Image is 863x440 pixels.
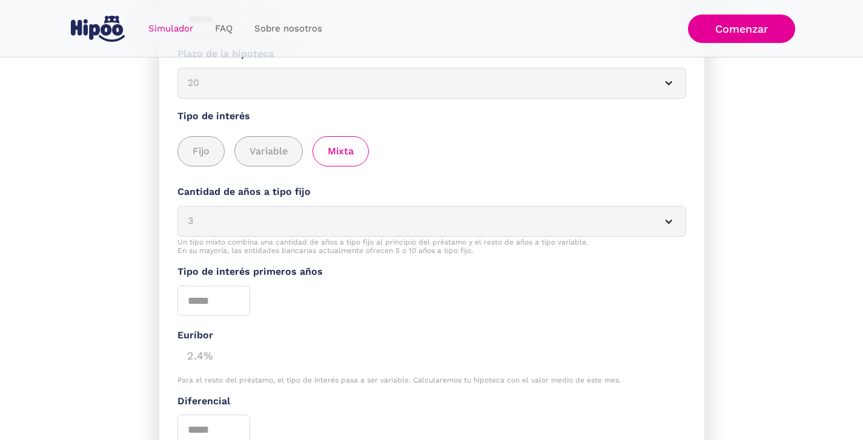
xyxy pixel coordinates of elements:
div: Euríbor [177,328,686,343]
div: 20 [188,76,647,91]
a: Comenzar [688,15,795,43]
a: FAQ [204,17,243,41]
article: 3 [177,206,686,237]
div: 3 [188,214,647,229]
label: Cantidad de años a tipo fijo [177,185,686,200]
span: Fijo [193,144,210,159]
label: Tipo de interés [177,109,686,124]
label: Tipo de interés primeros años [177,264,686,280]
label: Diferencial [177,394,686,409]
div: Para el resto del préstamo, el tipo de interés pasa a ser variable. Calcularemos tu hipoteca con ... [177,376,686,384]
div: Un tipo mixto combina una cantidad de años a tipo fijo al principio del préstamo y el resto de añ... [177,238,686,255]
span: Mixta [328,144,354,159]
a: Sobre nosotros [243,17,333,41]
div: 2.4% [177,343,686,367]
a: Simulador [137,17,204,41]
article: 20 [177,68,686,99]
a: home [68,11,128,47]
div: add_description_here [177,136,686,167]
span: Variable [250,144,288,159]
